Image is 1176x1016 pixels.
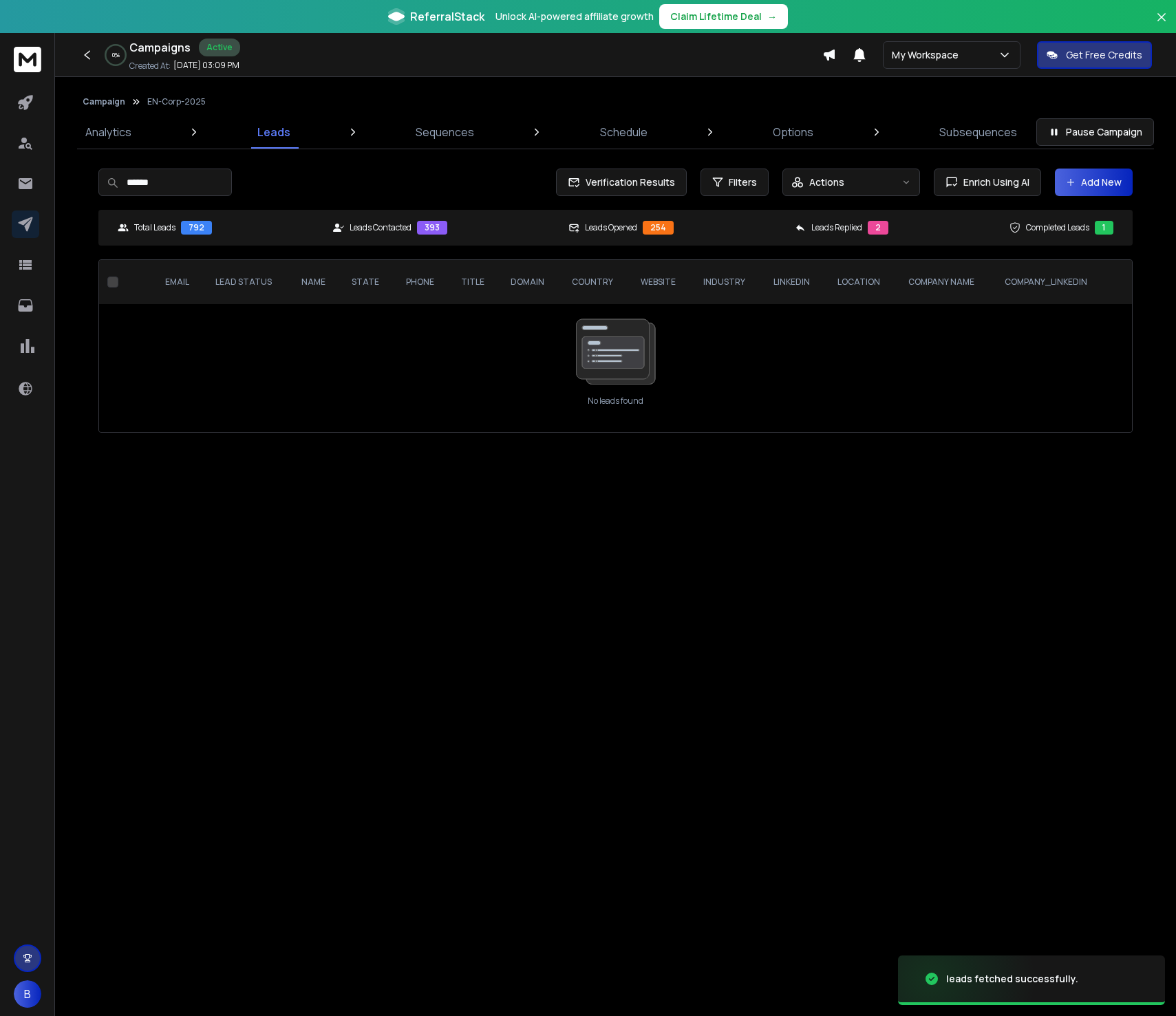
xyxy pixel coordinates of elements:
button: Filters [701,169,769,196]
p: No leads found [588,396,643,407]
div: 792 [181,221,212,235]
button: Get Free Credits [1037,41,1152,69]
p: Total Leads [134,222,175,233]
th: EMAIL [154,260,204,304]
div: 1 [1095,221,1113,235]
th: website [630,260,692,304]
p: EN-Corp-2025 [147,96,206,107]
div: leads fetched successfully. [946,972,1078,986]
th: LEAD STATUS [204,260,290,304]
p: Created At: [129,61,171,72]
th: title [450,260,500,304]
button: Pause Campaign [1036,118,1154,146]
a: Options [765,116,822,149]
p: Options [773,124,813,140]
th: industry [692,260,762,304]
div: Active [199,39,240,56]
th: company_linkedin [994,260,1108,304]
th: Phone [395,260,450,304]
p: Completed Leads [1026,222,1089,233]
th: LinkedIn [762,260,826,304]
th: NAME [290,260,341,304]
p: [DATE] 03:09 PM [173,60,239,71]
button: B [14,980,41,1008]
th: domain [500,260,561,304]
button: Close banner [1153,8,1170,41]
p: Get Free Credits [1066,48,1142,62]
p: Sequences [416,124,474,140]
p: Actions [809,175,844,189]
p: Leads Contacted [350,222,411,233]
span: Enrich Using AI [958,175,1029,189]
p: Leads [257,124,290,140]
span: → [767,10,777,23]
p: Analytics [85,124,131,140]
span: ReferralStack [410,8,484,25]
a: Sequences [407,116,482,149]
p: Subsequences [939,124,1017,140]
button: Add New [1055,169,1133,196]
a: Schedule [592,116,656,149]
button: Campaign [83,96,125,107]
a: Leads [249,116,299,149]
div: 393 [417,221,447,235]
div: 2 [868,221,888,235]
button: Claim Lifetime Deal→ [659,4,788,29]
h1: Campaigns [129,39,191,56]
p: Leads Replied [811,222,862,233]
a: Subsequences [931,116,1025,149]
p: Unlock AI-powered affiliate growth [495,10,654,23]
span: Filters [729,175,757,189]
th: State [341,260,395,304]
p: 0 % [112,51,120,59]
button: Verification Results [556,169,687,196]
div: 254 [643,221,674,235]
p: Schedule [600,124,648,140]
p: Leads Opened [585,222,637,233]
p: My Workspace [892,48,964,62]
a: Analytics [77,116,140,149]
th: location [826,260,897,304]
th: Country [561,260,630,304]
span: Verification Results [580,175,675,189]
th: Company Name [897,260,994,304]
button: Enrich Using AI [934,169,1041,196]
